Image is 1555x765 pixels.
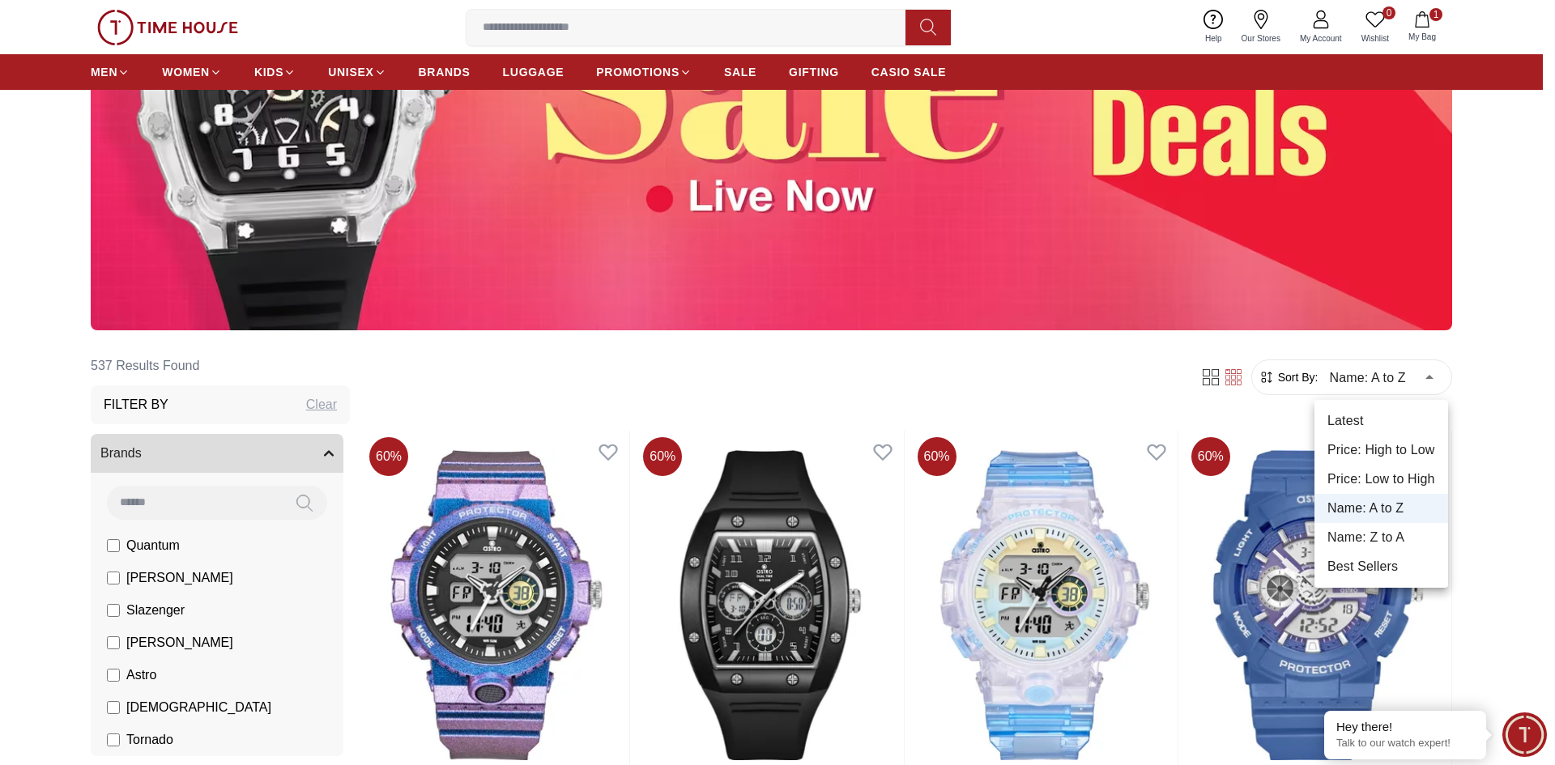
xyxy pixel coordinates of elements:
li: Price: Low to High [1314,465,1448,494]
li: Name: Z to A [1314,523,1448,552]
li: Price: High to Low [1314,436,1448,465]
li: Name: A to Z [1314,494,1448,523]
p: Talk to our watch expert! [1336,737,1474,750]
li: Best Sellers [1314,552,1448,581]
li: Latest [1314,406,1448,436]
div: Chat Widget [1502,712,1547,757]
div: Hey there! [1336,719,1474,735]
